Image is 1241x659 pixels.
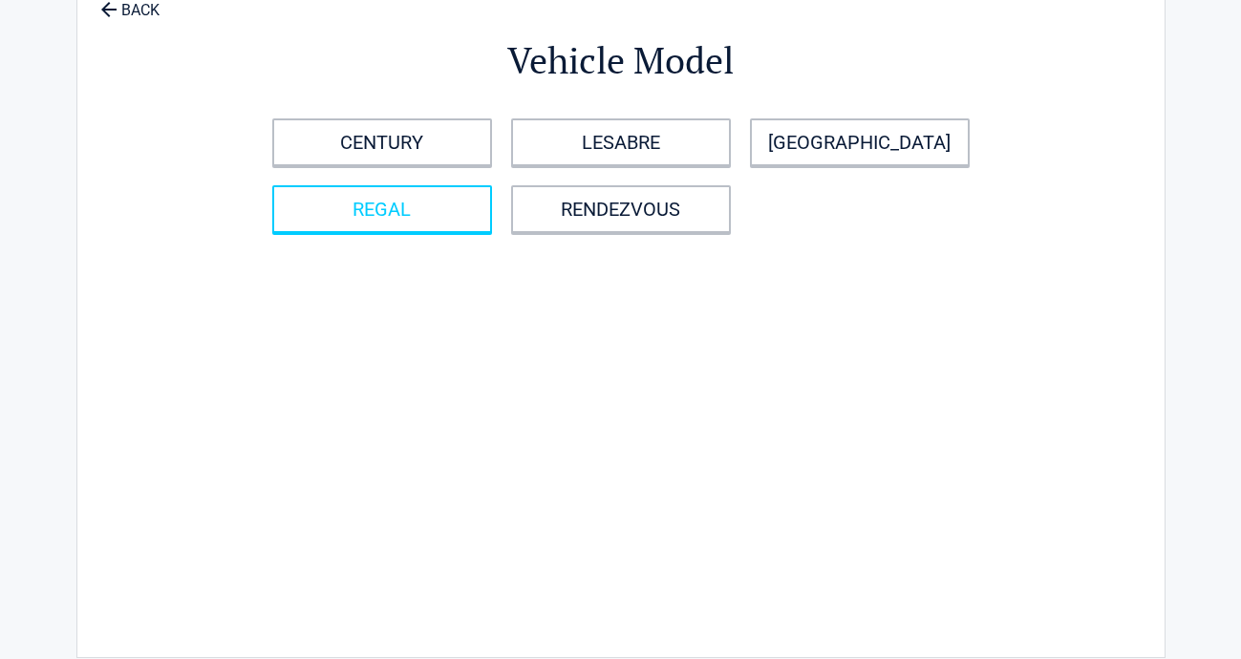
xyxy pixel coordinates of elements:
[511,185,731,233] a: RENDEZVOUS
[272,118,492,166] a: CENTURY
[272,185,492,233] a: REGAL
[511,118,731,166] a: LESABRE
[750,118,970,166] a: [GEOGRAPHIC_DATA]
[182,36,1059,85] h2: Vehicle Model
